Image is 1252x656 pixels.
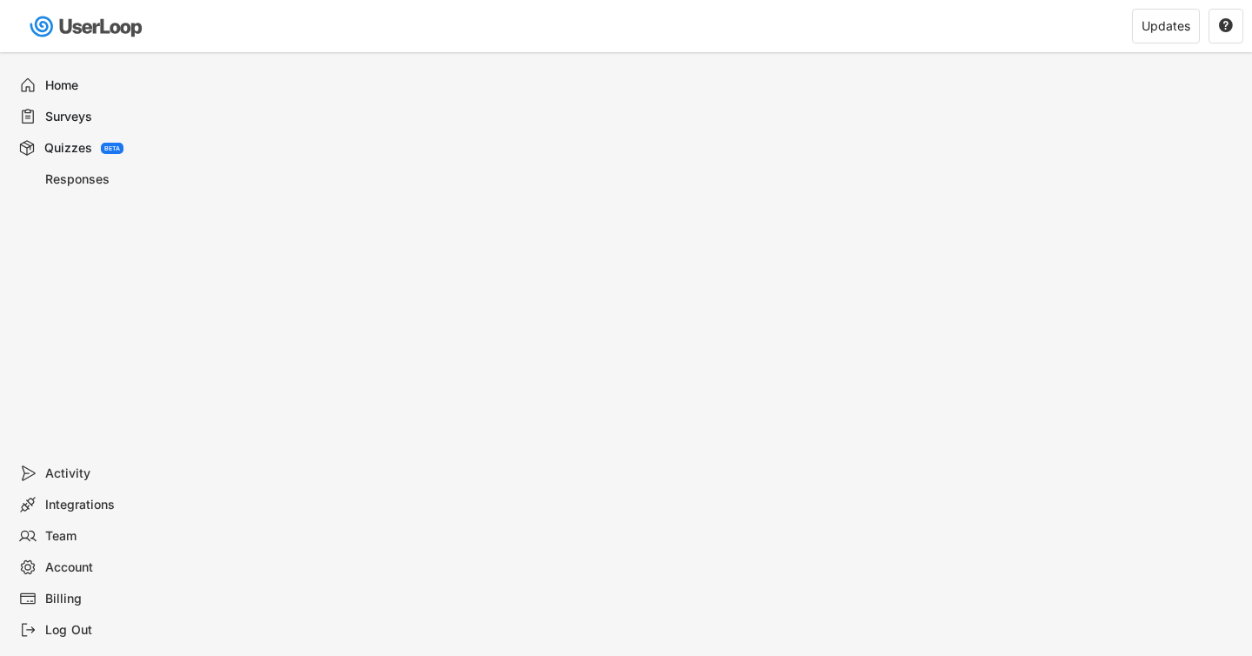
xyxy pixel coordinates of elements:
div: Home [45,77,160,94]
div: Updates [1142,20,1190,32]
div: Account [45,559,160,576]
div: Log Out [45,622,160,639]
div: Responses [45,171,160,188]
div: Team [45,528,160,545]
div: Integrations [45,497,160,513]
div: Quizzes [44,140,92,157]
img: userloop-logo-01.svg [26,9,149,44]
button:  [1218,18,1234,34]
div: Activity [45,465,160,482]
div: Surveys [45,109,160,125]
div: BETA [104,145,120,151]
text:  [1219,17,1233,33]
div: Billing [45,591,160,607]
